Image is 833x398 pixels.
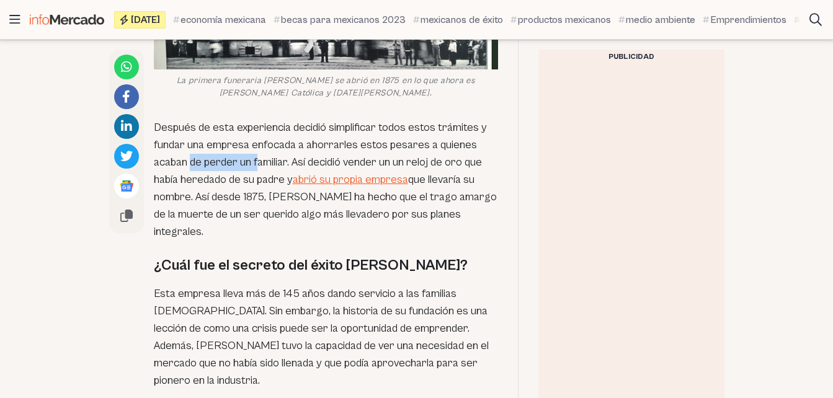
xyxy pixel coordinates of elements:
span: mexicanos de éxito [421,12,503,27]
a: productos mexicanos [510,12,611,27]
span: becas para mexicanos 2023 [281,12,406,27]
span: Emprendimientos [710,12,786,27]
span: medio ambiente [626,12,695,27]
figcaption: La primera funeraria [PERSON_NAME] se abrió en 1875 en lo que ahora es [PERSON_NAME] Católica y [... [154,74,498,99]
span: [DATE] [131,15,160,25]
a: mexicanos de éxito [413,12,503,27]
img: Google News logo [119,179,134,193]
img: Infomercado México logo [30,14,104,25]
a: becas para mexicanos 2023 [274,12,406,27]
p: Después de esta experiencia decidió simplificar todos estos trámites y fundar una empresa enfocad... [154,119,498,241]
a: economía mexicana [173,12,266,27]
h2: ¿Cuál fue el secreto del éxito [PERSON_NAME]? [154,255,498,275]
div: Publicidad [538,50,724,64]
a: abrió su propia empresa [293,173,408,186]
a: medio ambiente [618,12,695,27]
a: Emprendimientos [703,12,786,27]
p: Esta empresa lleva más de 145 años dando servicio a las familias [DEMOGRAPHIC_DATA]. Sin embargo,... [154,285,498,389]
span: economía mexicana [180,12,266,27]
span: productos mexicanos [518,12,611,27]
